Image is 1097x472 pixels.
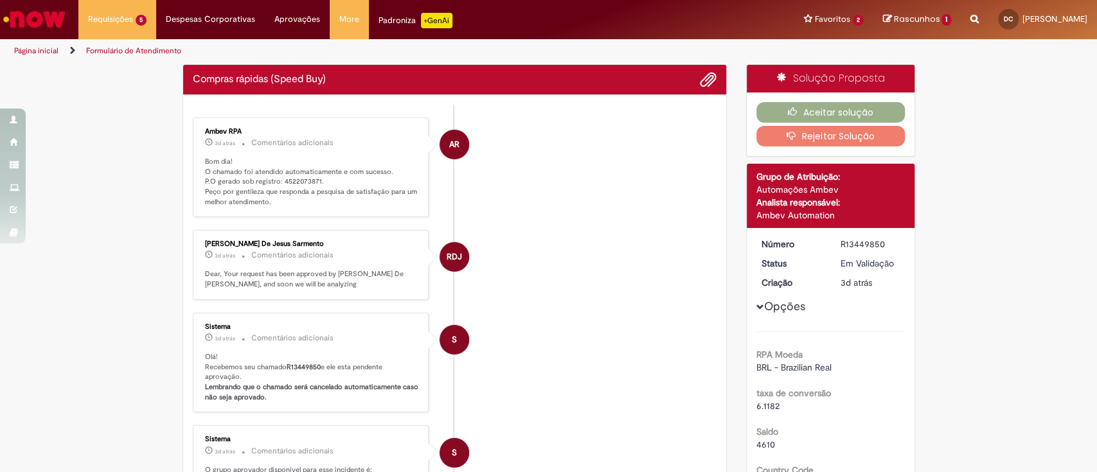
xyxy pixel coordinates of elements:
[379,13,452,28] div: Padroniza
[251,446,334,457] small: Comentários adicionais
[853,15,864,26] span: 2
[205,323,419,331] div: Sistema
[440,438,469,468] div: System
[251,333,334,344] small: Comentários adicionais
[14,46,58,56] a: Página inicial
[215,335,235,342] time: 26/08/2025 17:09:26
[756,426,778,437] b: Saldo
[941,14,951,26] span: 1
[756,209,905,222] div: Ambev Automation
[215,448,235,455] time: 26/08/2025 17:09:23
[193,74,326,85] h2: Compras rápidas (Speed Buy) Histórico de tíquete
[752,238,831,250] dt: Número
[86,46,181,56] a: Formulário de Atendimento
[205,240,419,248] div: [PERSON_NAME] De Jesus Sarmento
[756,439,775,450] span: 4610
[166,13,255,26] span: Despesas Corporativas
[752,276,831,289] dt: Criação
[752,257,831,270] dt: Status
[447,241,462,272] span: RDJ
[251,137,334,148] small: Comentários adicionais
[205,269,419,289] p: Dear, Your request has been approved by [PERSON_NAME] De [PERSON_NAME], and soon we will be analy...
[841,238,900,250] div: R13449850
[756,196,905,209] div: Analista responsável:
[756,362,832,373] span: BRL - Brazilian Real
[421,13,452,28] p: +GenAi
[88,13,133,26] span: Requisições
[136,15,147,26] span: 5
[756,126,905,146] button: Rejeitar Solução
[205,352,419,403] p: Olá! Recebemos seu chamado e ele esta pendente aprovação.
[756,349,803,360] b: RPA Moeda
[215,252,235,259] span: 3d atrás
[440,325,469,354] div: System
[274,13,320,26] span: Aprovações
[756,400,780,412] span: 6.1182
[452,437,457,468] span: S
[205,382,420,402] b: Lembrando que o chamado será cancelado automaticamente caso não seja aprovado.
[215,139,235,147] span: 3d atrás
[10,39,722,63] ul: Trilhas de página
[215,335,235,342] span: 3d atrás
[1,6,67,32] img: ServiceNow
[205,435,419,443] div: Sistema
[215,448,235,455] span: 3d atrás
[841,277,872,288] span: 3d atrás
[440,242,469,272] div: Robson De Jesus Sarmento
[841,277,872,288] time: 26/08/2025 17:09:14
[1004,15,1013,23] span: DC
[215,252,235,259] time: 27/08/2025 09:30:39
[815,13,850,26] span: Favoritos
[756,183,905,196] div: Automações Ambev
[339,13,359,26] span: More
[205,128,419,135] div: Ambev RPA
[756,170,905,183] div: Grupo de Atribuição:
[756,387,831,399] b: taxa de conversão
[449,129,459,160] span: AR
[251,250,334,261] small: Comentários adicionais
[893,13,940,25] span: Rascunhos
[287,362,321,372] b: R13449850
[747,65,914,92] div: Solução Proposta
[756,102,905,123] button: Aceitar solução
[452,324,457,355] span: S
[882,13,951,26] a: Rascunhos
[841,276,900,289] div: 26/08/2025 17:09:14
[205,157,419,207] p: Bom dia! O chamado foi atendido automaticamente e com sucesso. P.O gerado sob registro: 452207387...
[700,71,717,88] button: Adicionar anexos
[841,257,900,270] div: Em Validação
[215,139,235,147] time: 27/08/2025 10:03:44
[440,130,469,159] div: Ambev RPA
[1022,13,1087,24] span: [PERSON_NAME]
